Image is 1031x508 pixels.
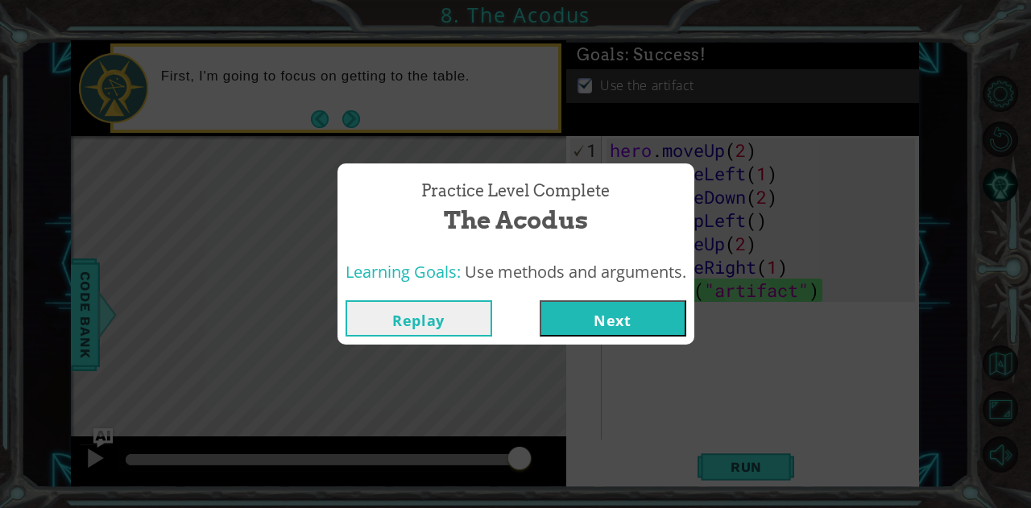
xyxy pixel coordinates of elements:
[540,300,686,337] button: Next
[465,261,686,283] span: Use methods and arguments.
[421,180,610,203] span: Practice Level Complete
[346,300,492,337] button: Replay
[444,203,588,237] span: The Acodus
[346,261,461,283] span: Learning Goals:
